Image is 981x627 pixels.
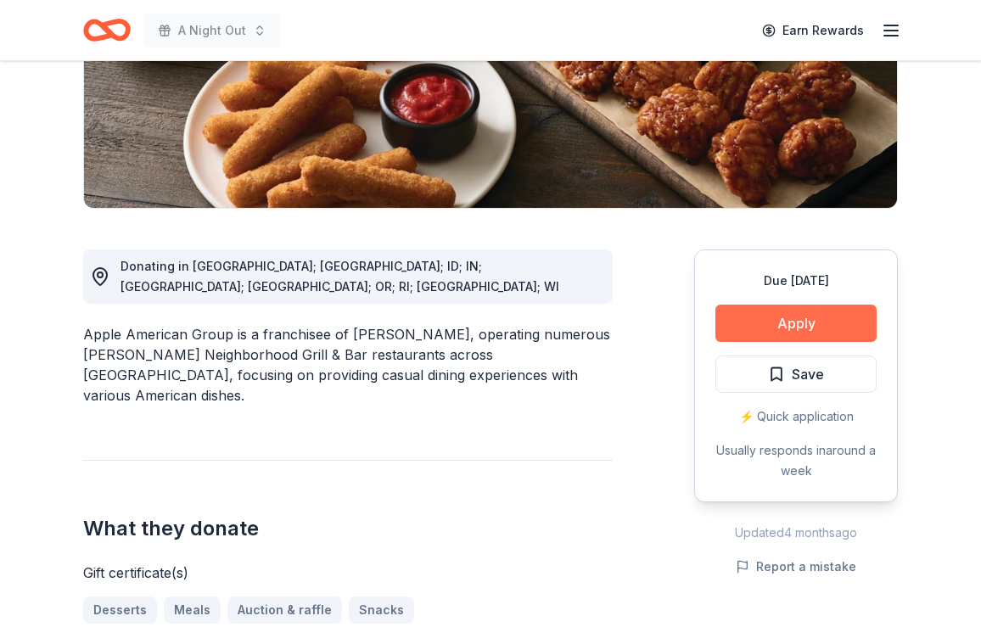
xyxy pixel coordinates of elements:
div: Gift certificate(s) [83,563,613,583]
a: Snacks [349,596,414,624]
div: ⚡️ Quick application [715,406,877,427]
a: Auction & raffle [227,596,342,624]
a: Meals [164,596,221,624]
span: Save [792,363,824,385]
div: Due [DATE] [715,271,877,291]
span: A Night Out [178,20,246,41]
div: Apple American Group is a franchisee of [PERSON_NAME], operating numerous [PERSON_NAME] Neighborh... [83,324,613,406]
h2: What they donate [83,515,613,542]
span: Donating in [GEOGRAPHIC_DATA]; [GEOGRAPHIC_DATA]; ID; IN; [GEOGRAPHIC_DATA]; [GEOGRAPHIC_DATA]; O... [121,259,559,294]
div: Updated 4 months ago [694,523,898,543]
div: Usually responds in around a week [715,440,877,481]
button: Apply [715,305,877,342]
button: A Night Out [144,14,280,48]
button: Save [715,355,877,393]
a: Desserts [83,596,157,624]
a: Home [83,10,131,50]
button: Report a mistake [736,557,856,577]
a: Earn Rewards [752,15,874,46]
